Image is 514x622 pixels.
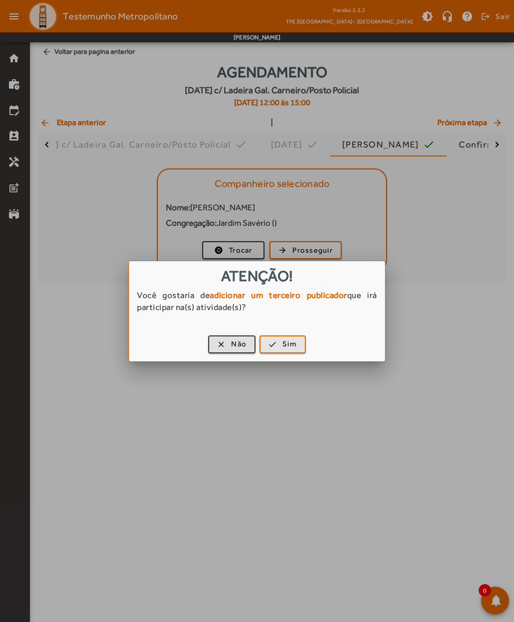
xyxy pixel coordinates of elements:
strong: adicionar um terceiro publicador [210,290,347,300]
span: Não [231,338,247,350]
span: Atenção! [221,267,293,285]
button: Não [208,335,256,353]
button: Sim [259,335,306,353]
div: Você gostaria de que irá participar na(s) atividade(s)? [129,289,385,323]
span: Sim [282,338,297,350]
